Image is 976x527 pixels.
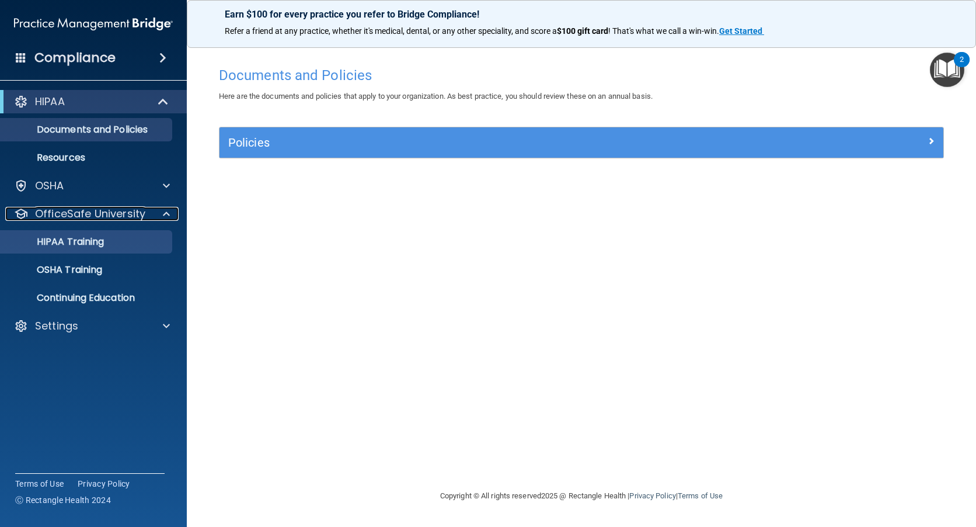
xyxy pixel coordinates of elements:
[8,236,104,248] p: HIPAA Training
[14,207,170,221] a: OfficeSafe University
[228,136,754,149] h5: Policies
[719,26,762,36] strong: Get Started
[35,179,64,193] p: OSHA
[35,319,78,333] p: Settings
[960,60,964,75] div: 2
[719,26,764,36] a: Get Started
[608,26,719,36] span: ! That's what we call a win-win.
[14,319,170,333] a: Settings
[225,26,557,36] span: Refer a friend at any practice, whether it's medical, dental, or any other speciality, and score a
[35,95,65,109] p: HIPAA
[78,478,130,490] a: Privacy Policy
[225,9,938,20] p: Earn $100 for every practice you refer to Bridge Compliance!
[15,478,64,490] a: Terms of Use
[14,179,170,193] a: OSHA
[219,92,653,100] span: Here are the documents and policies that apply to your organization. As best practice, you should...
[34,50,116,66] h4: Compliance
[15,494,111,506] span: Ⓒ Rectangle Health 2024
[219,68,944,83] h4: Documents and Policies
[35,207,145,221] p: OfficeSafe University
[8,124,167,136] p: Documents and Policies
[228,133,935,152] a: Policies
[14,12,173,36] img: PMB logo
[557,26,608,36] strong: $100 gift card
[629,491,675,500] a: Privacy Policy
[930,53,964,87] button: Open Resource Center, 2 new notifications
[678,491,723,500] a: Terms of Use
[8,152,167,164] p: Resources
[8,292,167,304] p: Continuing Education
[14,95,169,109] a: HIPAA
[8,264,102,276] p: OSHA Training
[368,477,794,515] div: Copyright © All rights reserved 2025 @ Rectangle Health | |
